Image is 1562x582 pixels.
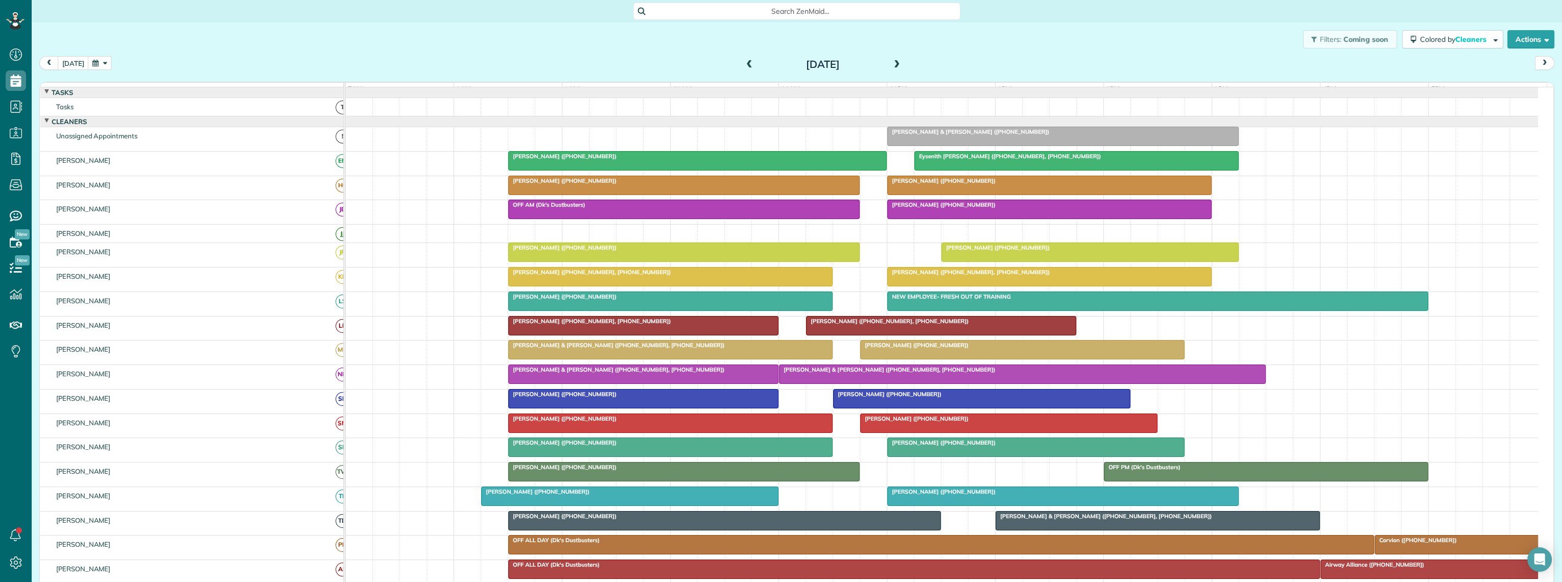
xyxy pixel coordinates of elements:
button: [DATE] [58,56,89,70]
div: Open Intercom Messenger [1527,547,1552,572]
span: [PERSON_NAME] ([PHONE_NUMBER]) [887,177,996,184]
span: LF [336,319,349,333]
span: [PERSON_NAME] ([PHONE_NUMBER]) [508,464,617,471]
span: [PERSON_NAME] ([PHONE_NUMBER]) [508,244,617,251]
span: Tasks [54,103,76,111]
span: [PERSON_NAME] & [PERSON_NAME] ([PHONE_NUMBER], [PHONE_NUMBER]) [508,342,725,349]
span: [PERSON_NAME] ([PHONE_NUMBER]) [860,415,969,422]
span: 7am [346,85,365,93]
button: prev [39,56,59,70]
span: [PERSON_NAME] [54,321,113,329]
span: [PERSON_NAME] & [PERSON_NAME] ([PHONE_NUMBER], [PHONE_NUMBER]) [778,366,996,373]
span: [PERSON_NAME] [54,419,113,427]
span: MB [336,343,349,357]
span: [PERSON_NAME] ([PHONE_NUMBER]) [887,488,996,495]
span: ! [336,130,349,143]
span: OFF AM (Dk's Dustbusters) [508,201,586,208]
span: NN [336,368,349,381]
span: JB [336,203,349,216]
span: SM [336,417,349,430]
span: Corvion ([PHONE_NUMBER]) [1374,537,1457,544]
span: SB [336,392,349,406]
span: [PERSON_NAME] ([PHONE_NUMBER]) [887,201,996,208]
span: [PERSON_NAME] [54,492,113,500]
span: [PERSON_NAME] ([PHONE_NUMBER], [PHONE_NUMBER]) [806,318,969,325]
span: New [15,229,30,239]
span: TD [336,514,349,528]
span: OFF PM (Dk's Dustbusters) [1103,464,1181,471]
span: TW [336,465,349,479]
span: 10am [671,85,694,93]
span: Airway Alliance ([PHONE_NUMBER]) [1320,561,1425,568]
span: Colored by [1420,35,1490,44]
span: AK [336,563,349,576]
span: [PERSON_NAME] ([PHONE_NUMBER]) [833,391,942,398]
span: [PERSON_NAME] [54,205,113,213]
span: [PERSON_NAME] ([PHONE_NUMBER]) [508,439,617,446]
span: [PERSON_NAME] ([PHONE_NUMBER]) [508,415,617,422]
h2: [DATE] [759,59,887,70]
span: [PERSON_NAME] ([PHONE_NUMBER]) [508,177,617,184]
span: SP [336,441,349,454]
span: [PERSON_NAME] ([PHONE_NUMBER]) [508,391,617,398]
span: 12pm [887,85,909,93]
span: [PERSON_NAME] ([PHONE_NUMBER]) [481,488,590,495]
span: 5pm [1429,85,1447,93]
span: [PERSON_NAME] [54,565,113,573]
span: 11am [779,85,802,93]
button: next [1535,56,1554,70]
button: Colored byCleaners [1402,30,1503,48]
span: OFF ALL DAY (Dk's Dustbusters) [508,537,600,544]
span: [PERSON_NAME] [54,272,113,280]
span: [PERSON_NAME] & [PERSON_NAME] ([PHONE_NUMBER]) [887,128,1050,135]
span: [PERSON_NAME] ([PHONE_NUMBER]) [508,513,617,520]
span: 9am [562,85,581,93]
span: New [15,255,30,265]
span: [PERSON_NAME] [54,248,113,256]
span: EM [336,154,349,168]
span: HC [336,179,349,192]
span: [PERSON_NAME] & [PERSON_NAME] ([PHONE_NUMBER], [PHONE_NUMBER]) [508,366,725,373]
span: PB [336,538,349,552]
span: Coming soon [1343,35,1389,44]
span: Unassigned Appointments [54,132,139,140]
button: Actions [1507,30,1554,48]
span: 8am [454,85,473,93]
span: LS [336,295,349,308]
span: Tasks [50,88,75,96]
span: Cleaners [1455,35,1488,44]
span: [PERSON_NAME] [54,181,113,189]
span: KB [336,270,349,284]
span: [PERSON_NAME] [54,156,113,164]
span: 3pm [1212,85,1230,93]
span: TP [336,490,349,503]
span: [PERSON_NAME] ([PHONE_NUMBER], [PHONE_NUMBER]) [508,318,671,325]
span: [PERSON_NAME] [54,370,113,378]
span: [PERSON_NAME] [54,443,113,451]
span: [PERSON_NAME] ([PHONE_NUMBER]) [508,153,617,160]
span: JR [336,246,349,259]
span: T [336,101,349,114]
span: [PERSON_NAME] [54,229,113,237]
span: [PERSON_NAME] ([PHONE_NUMBER]) [887,439,996,446]
span: NEW EMPLOYEE- FRESH OUT OF TRAINING [887,293,1011,300]
span: [PERSON_NAME] & [PERSON_NAME] ([PHONE_NUMBER], [PHONE_NUMBER]) [995,513,1212,520]
span: [PERSON_NAME] ([PHONE_NUMBER]) [941,244,1050,251]
span: [PERSON_NAME] [54,540,113,548]
span: [PERSON_NAME] ([PHONE_NUMBER]) [508,293,617,300]
span: 1pm [996,85,1013,93]
span: [PERSON_NAME] ([PHONE_NUMBER]) [860,342,969,349]
span: [PERSON_NAME] ([PHONE_NUMBER], [PHONE_NUMBER]) [887,269,1050,276]
span: [PERSON_NAME] [54,297,113,305]
span: JJ [336,227,349,241]
span: [PERSON_NAME] ([PHONE_NUMBER], [PHONE_NUMBER]) [508,269,671,276]
span: OFF ALL DAY (Dk's Dustbusters) [508,561,600,568]
span: Eysenith [PERSON_NAME] ([PHONE_NUMBER], [PHONE_NUMBER]) [914,153,1101,160]
span: [PERSON_NAME] [54,516,113,524]
span: 4pm [1320,85,1338,93]
span: Filters: [1320,35,1341,44]
span: Cleaners [50,117,89,126]
span: [PERSON_NAME] [54,345,113,353]
span: [PERSON_NAME] [54,394,113,402]
span: [PERSON_NAME] [54,467,113,475]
